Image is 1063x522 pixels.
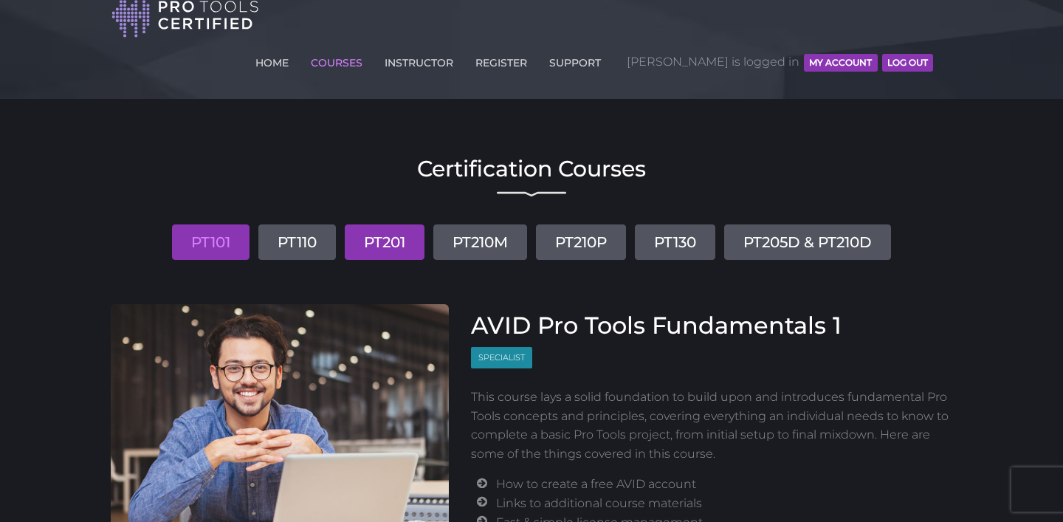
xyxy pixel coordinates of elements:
a: PT205D & PT210D [724,224,891,260]
h3: AVID Pro Tools Fundamentals 1 [471,312,953,340]
a: COURSES [307,48,366,72]
span: Specialist [471,347,532,368]
a: REGISTER [472,48,531,72]
button: Log Out [882,54,933,72]
h2: Certification Courses [111,158,952,180]
a: PT110 [258,224,336,260]
button: MY ACCOUNT [804,54,877,72]
a: PT210P [536,224,626,260]
a: SUPPORT [546,48,605,72]
a: PT130 [635,224,715,260]
li: Links to additional course materials [496,494,952,513]
a: INSTRUCTOR [381,48,457,72]
span: [PERSON_NAME] is logged in [627,40,933,84]
a: PT101 [172,224,250,260]
a: PT201 [345,224,424,260]
img: decorative line [497,191,566,197]
a: PT210M [433,224,527,260]
a: HOME [252,48,292,72]
p: This course lays a solid foundation to build upon and introduces fundamental Pro Tools concepts a... [471,388,953,463]
li: How to create a free AVID account [496,475,952,494]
